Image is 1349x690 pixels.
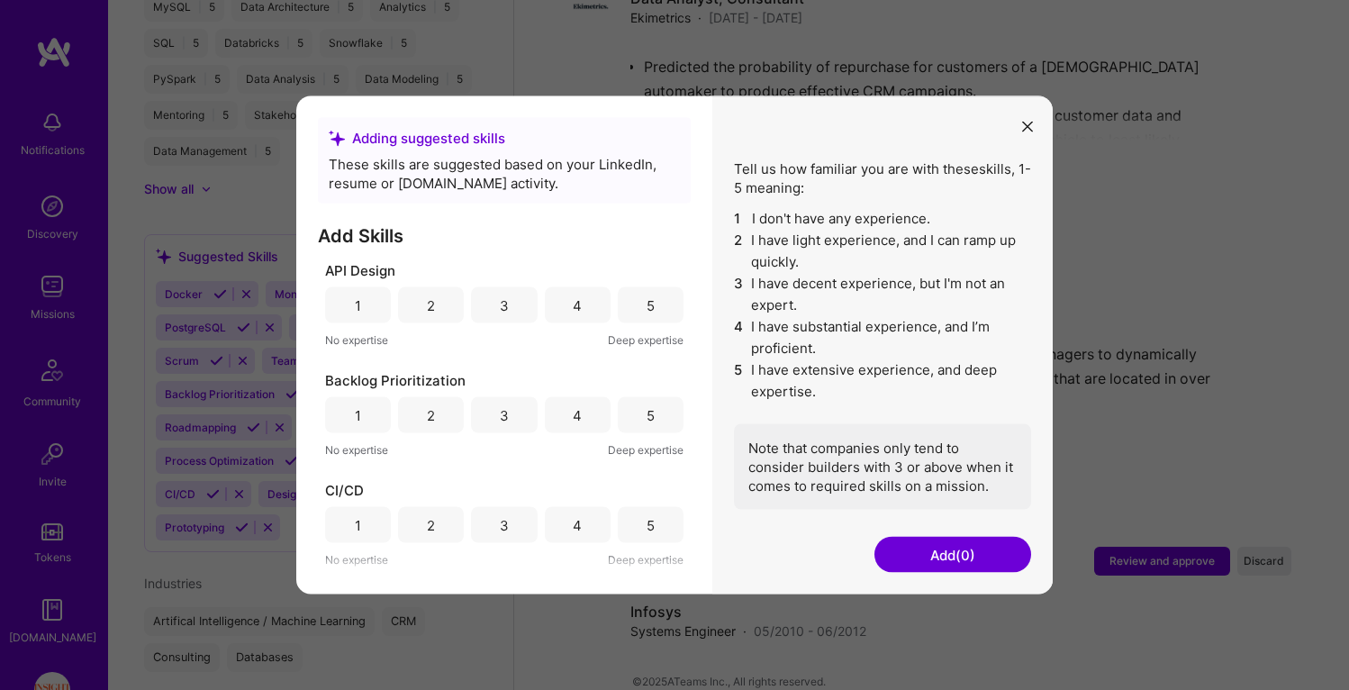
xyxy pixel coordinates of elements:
span: 2 [734,230,744,273]
div: 1 [355,295,361,314]
div: 1 [355,405,361,424]
div: 2 [427,515,435,534]
div: 5 [647,295,655,314]
span: No expertise [325,440,388,459]
div: 3 [500,295,509,314]
div: 4 [573,515,582,534]
div: These skills are suggested based on your LinkedIn, resume or [DOMAIN_NAME] activity. [329,155,680,193]
span: API Design [325,261,395,280]
span: Deep expertise [608,550,684,569]
div: 1 [355,515,361,534]
span: 1 [734,208,745,230]
span: 5 [734,359,744,403]
button: Add(0) [874,537,1031,573]
span: CI/CD [325,481,364,500]
div: 4 [573,295,582,314]
li: I have substantial experience, and I’m proficient. [734,316,1031,359]
div: 3 [500,515,509,534]
span: No expertise [325,550,388,569]
div: Note that companies only tend to consider builders with 3 or above when it comes to required skil... [734,424,1031,510]
i: icon SuggestedTeams [329,130,345,146]
div: 2 [427,295,435,314]
div: 5 [647,515,655,534]
span: 3 [734,273,744,316]
div: modal [296,96,1053,595]
span: Backlog Prioritization [325,371,466,390]
h3: Add Skills [318,225,691,247]
div: 5 [647,405,655,424]
span: Deep expertise [608,440,684,459]
div: Adding suggested skills [329,129,680,148]
div: Tell us how familiar you are with these skills , 1-5 meaning: [734,159,1031,510]
li: I have decent experience, but I'm not an expert. [734,273,1031,316]
div: 3 [500,405,509,424]
div: 4 [573,405,582,424]
li: I have light experience, and I can ramp up quickly. [734,230,1031,273]
div: 2 [427,405,435,424]
span: No expertise [325,331,388,350]
i: icon Close [1022,121,1033,132]
span: 4 [734,316,744,359]
span: Deep expertise [608,331,684,350]
li: I don't have any experience. [734,208,1031,230]
li: I have extensive experience, and deep expertise. [734,359,1031,403]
